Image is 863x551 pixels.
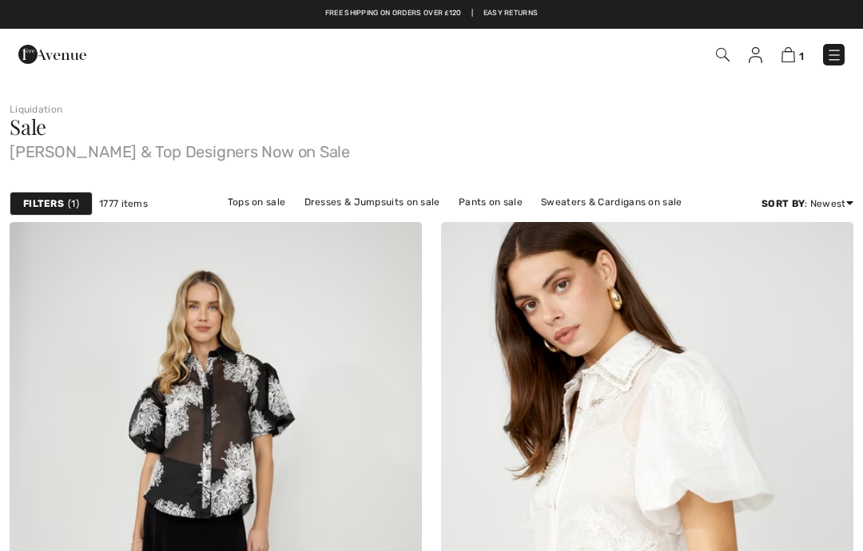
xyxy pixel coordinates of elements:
[483,8,539,19] a: Easy Returns
[749,47,762,63] img: My Info
[296,192,448,212] a: Dresses & Jumpsuits on sale
[68,196,79,211] span: 1
[23,196,64,211] strong: Filters
[220,192,294,212] a: Tops on sale
[18,46,86,61] a: 1ère Avenue
[325,8,462,19] a: Free shipping on orders over ₤120
[515,212,618,233] a: Outerwear on sale
[451,192,531,212] a: Pants on sale
[781,47,795,62] img: Shopping Bag
[533,192,690,212] a: Sweaters & Cardigans on sale
[99,196,148,211] span: 1777 items
[432,212,511,233] a: Skirts on sale
[781,45,804,64] a: 1
[10,113,46,141] span: Sale
[826,47,842,63] img: Menu
[10,104,62,115] a: Liquidation
[762,198,805,209] strong: Sort By
[799,50,804,62] span: 1
[18,38,86,70] img: 1ère Avenue
[292,212,430,233] a: Jackets & Blazers on sale
[471,8,473,19] span: |
[716,48,730,61] img: Search
[762,196,853,211] div: : Newest
[10,137,853,160] span: [PERSON_NAME] & Top Designers Now on Sale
